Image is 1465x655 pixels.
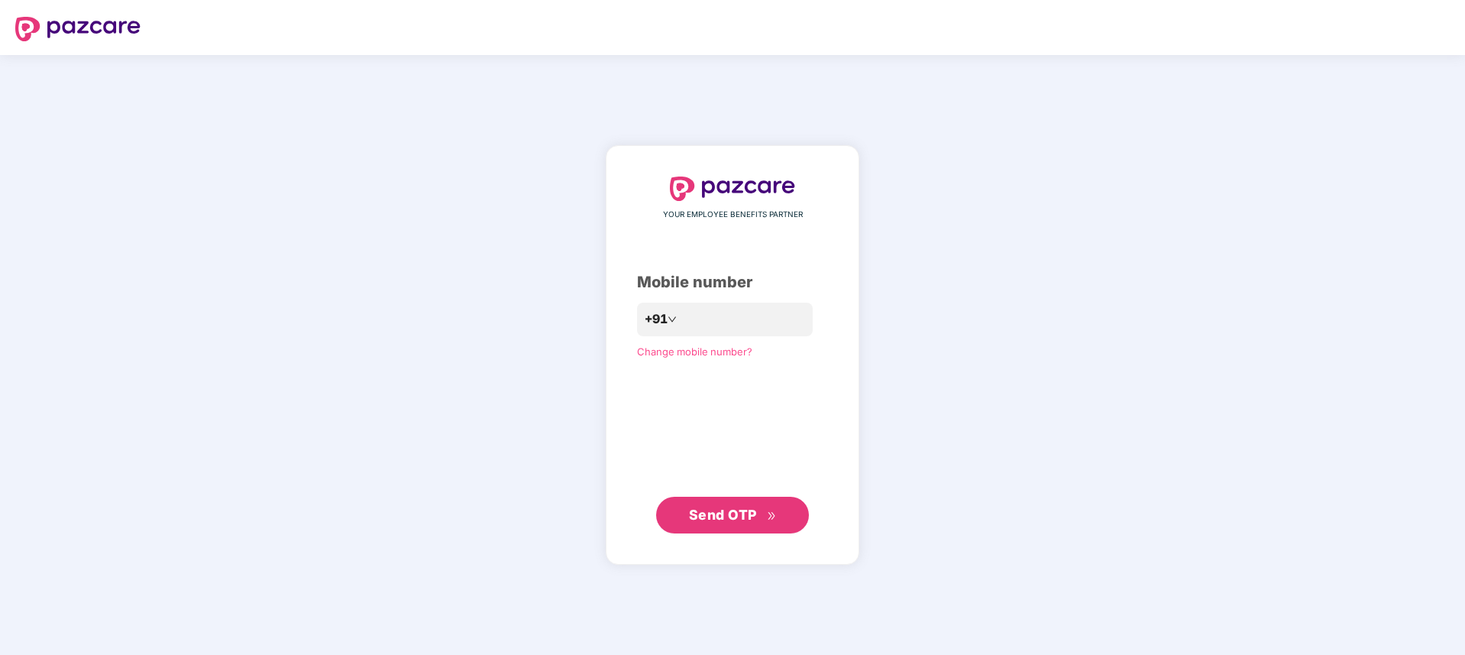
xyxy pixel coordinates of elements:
[663,209,803,221] span: YOUR EMPLOYEE BENEFITS PARTNER
[637,345,752,358] a: Change mobile number?
[668,315,677,324] span: down
[15,17,141,41] img: logo
[645,310,668,329] span: +91
[767,511,777,521] span: double-right
[637,271,828,294] div: Mobile number
[656,497,809,533] button: Send OTPdouble-right
[670,177,795,201] img: logo
[689,507,757,523] span: Send OTP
